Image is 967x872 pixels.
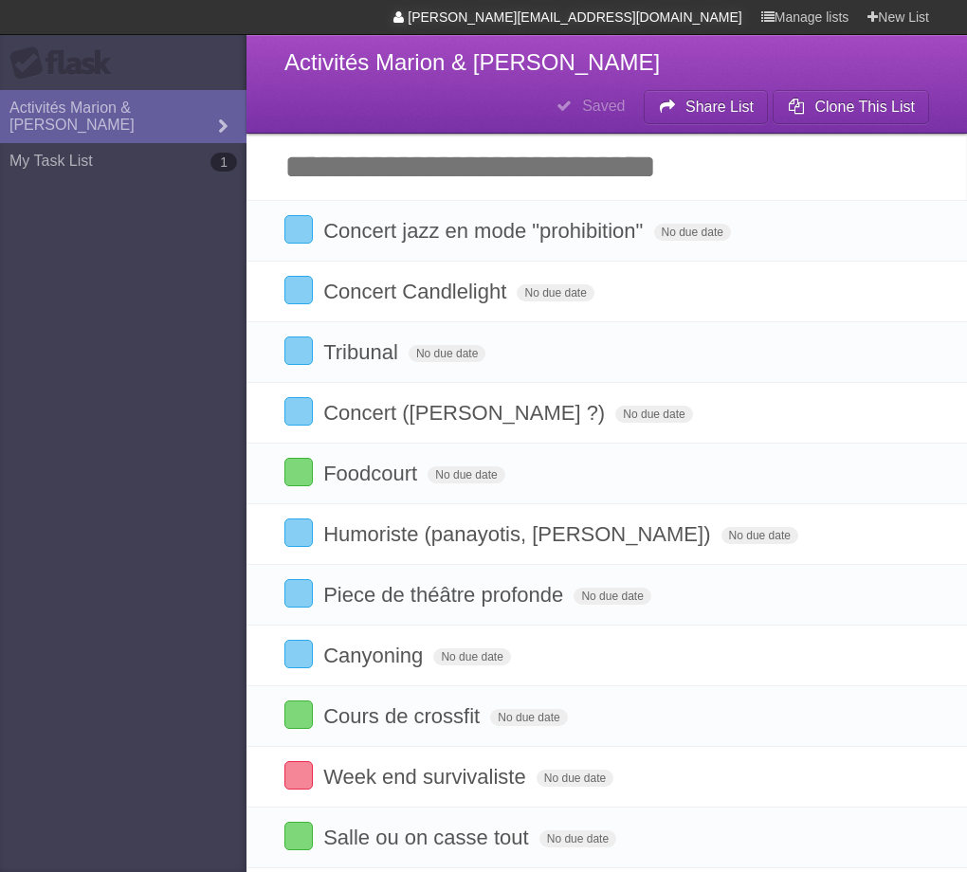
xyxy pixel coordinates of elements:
label: Done [284,579,313,608]
b: Clone This List [814,99,915,115]
button: Clone This List [773,90,929,124]
span: Concert jazz en mode "prohibition" [323,219,648,243]
span: No due date [574,588,650,605]
span: No due date [517,284,593,301]
span: Canyoning [323,644,428,667]
span: Activités Marion & [PERSON_NAME] [284,49,660,75]
span: No due date [409,345,485,362]
span: Piece de théâtre profonde [323,583,568,607]
div: Flask [9,46,123,81]
label: Done [284,518,313,547]
span: No due date [433,648,510,665]
span: Concert Candlelight [323,280,511,303]
label: Done [284,336,313,365]
label: Done [284,458,313,486]
span: No due date [490,709,567,726]
label: Done [284,822,313,850]
b: Share List [685,99,754,115]
span: Tribunal [323,340,403,364]
span: Concert ([PERSON_NAME] ?) [323,401,610,425]
label: Done [284,640,313,668]
span: No due date [654,224,731,241]
span: No due date [721,527,798,544]
button: Share List [644,90,769,124]
span: Week end survivaliste [323,765,531,789]
span: Salle ou on casse tout [323,826,533,849]
span: No due date [428,466,504,483]
span: No due date [537,770,613,787]
b: 1 [210,153,237,172]
label: Done [284,397,313,426]
span: Cours de crossfit [323,704,484,728]
label: Done [284,700,313,729]
span: No due date [539,830,616,847]
b: Saved [582,98,625,114]
span: No due date [615,406,692,423]
label: Done [284,761,313,790]
label: Done [284,276,313,304]
span: Foodcourt [323,462,422,485]
span: Humoriste (panayotis, [PERSON_NAME]) [323,522,715,546]
label: Done [284,215,313,244]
